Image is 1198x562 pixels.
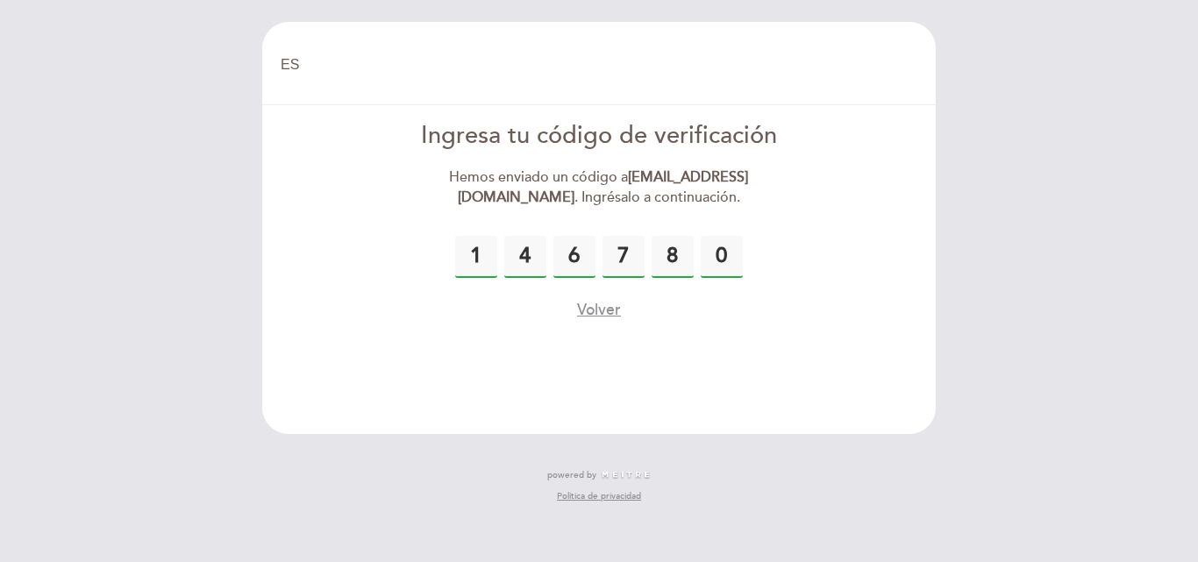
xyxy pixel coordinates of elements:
[557,490,641,502] a: Política de privacidad
[455,236,497,278] input: 0
[398,167,801,208] div: Hemos enviado un código a . Ingrésalo a continuación.
[458,168,749,206] strong: [EMAIL_ADDRESS][DOMAIN_NAME]
[398,119,801,153] div: Ingresa tu código de verificación
[547,469,596,481] span: powered by
[603,236,645,278] input: 0
[547,469,651,481] a: powered by
[652,236,694,278] input: 0
[701,236,743,278] input: 0
[553,236,595,278] input: 0
[577,299,621,321] button: Volver
[504,236,546,278] input: 0
[601,471,651,480] img: MEITRE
